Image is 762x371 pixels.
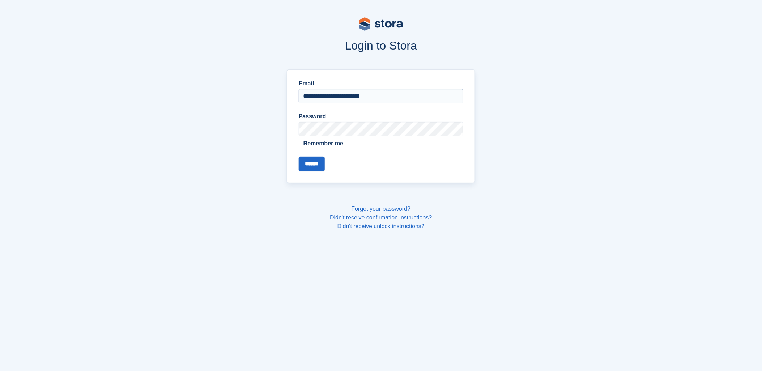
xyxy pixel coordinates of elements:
label: Email [299,79,463,88]
label: Remember me [299,139,463,148]
a: Forgot your password? [352,206,411,212]
img: stora-logo-53a41332b3708ae10de48c4981b4e9114cc0af31d8433b30ea865607fb682f29.svg [359,17,403,31]
a: Didn't receive confirmation instructions? [330,214,432,221]
h1: Login to Stora [149,39,613,52]
a: Didn't receive unlock instructions? [337,223,425,229]
label: Password [299,112,463,121]
input: Remember me [299,141,303,145]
